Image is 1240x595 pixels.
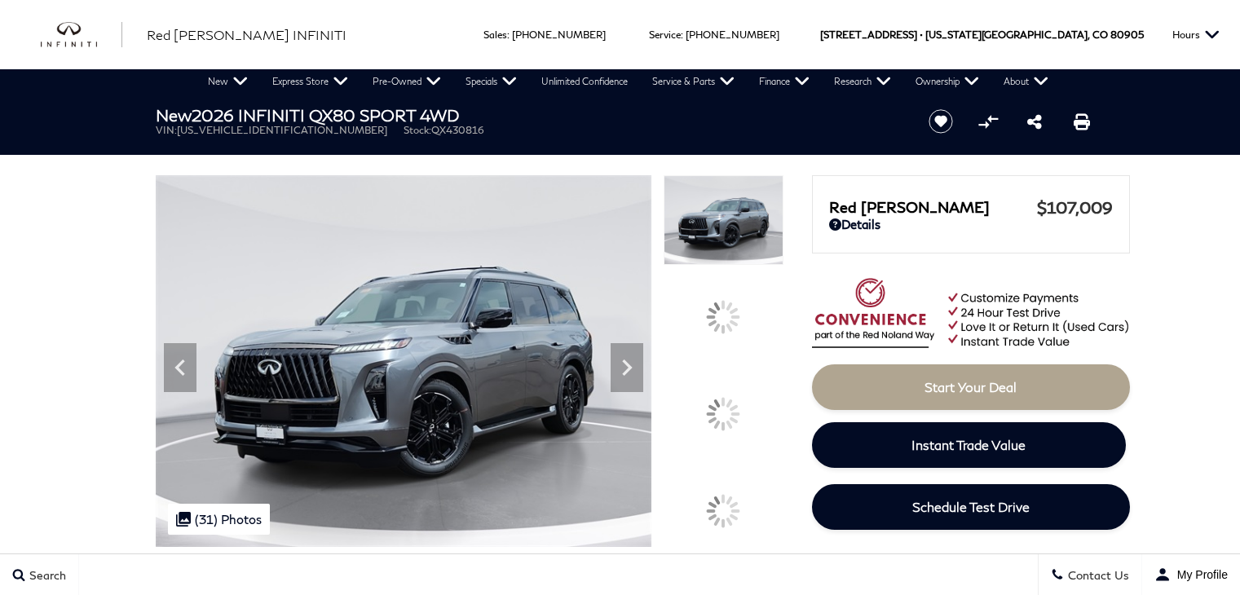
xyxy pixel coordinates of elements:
[664,175,783,265] img: New 2026 DYNAMIC METAL INFINITI SPORT 4WD image 1
[822,69,903,94] a: Research
[1074,112,1090,131] a: Print this New 2026 INFINITI QX80 SPORT 4WD
[25,568,66,582] span: Search
[41,22,122,48] img: INFINITI
[1037,197,1113,217] span: $107,009
[829,217,1113,231] a: Details
[156,124,177,136] span: VIN:
[260,69,360,94] a: Express Store
[529,69,640,94] a: Unlimited Confidence
[147,25,346,45] a: Red [PERSON_NAME] INFINITI
[1027,112,1042,131] a: Share this New 2026 INFINITI QX80 SPORT 4WD
[812,364,1130,410] a: Start Your Deal
[681,29,683,41] span: :
[829,197,1113,217] a: Red [PERSON_NAME] $107,009
[747,69,822,94] a: Finance
[903,69,991,94] a: Ownership
[404,124,431,136] span: Stock:
[976,109,1000,134] button: Compare vehicle
[829,198,1037,216] span: Red [PERSON_NAME]
[820,29,1144,41] a: [STREET_ADDRESS] • [US_STATE][GEOGRAPHIC_DATA], CO 80905
[360,69,453,94] a: Pre-Owned
[453,69,529,94] a: Specials
[156,106,902,124] h1: 2026 INFINITI QX80 SPORT 4WD
[177,124,387,136] span: [US_VEHICLE_IDENTIFICATION_NUMBER]
[483,29,507,41] span: Sales
[431,124,484,136] span: QX430816
[812,422,1126,468] a: Instant Trade Value
[156,175,652,547] img: New 2026 DYNAMIC METAL INFINITI SPORT 4WD image 1
[196,69,1061,94] nav: Main Navigation
[41,22,122,48] a: infiniti
[196,69,260,94] a: New
[911,437,1026,452] span: Instant Trade Value
[686,29,779,41] a: [PHONE_NUMBER]
[1064,568,1129,582] span: Contact Us
[1171,568,1228,581] span: My Profile
[147,27,346,42] span: Red [PERSON_NAME] INFINITI
[649,29,681,41] span: Service
[168,504,270,535] div: (31) Photos
[1142,554,1240,595] button: user-profile-menu
[507,29,510,41] span: :
[640,69,747,94] a: Service & Parts
[156,105,192,125] strong: New
[512,29,606,41] a: [PHONE_NUMBER]
[924,379,1017,394] span: Start Your Deal
[912,499,1030,514] span: Schedule Test Drive
[923,108,959,134] button: Save vehicle
[991,69,1061,94] a: About
[812,484,1130,530] a: Schedule Test Drive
